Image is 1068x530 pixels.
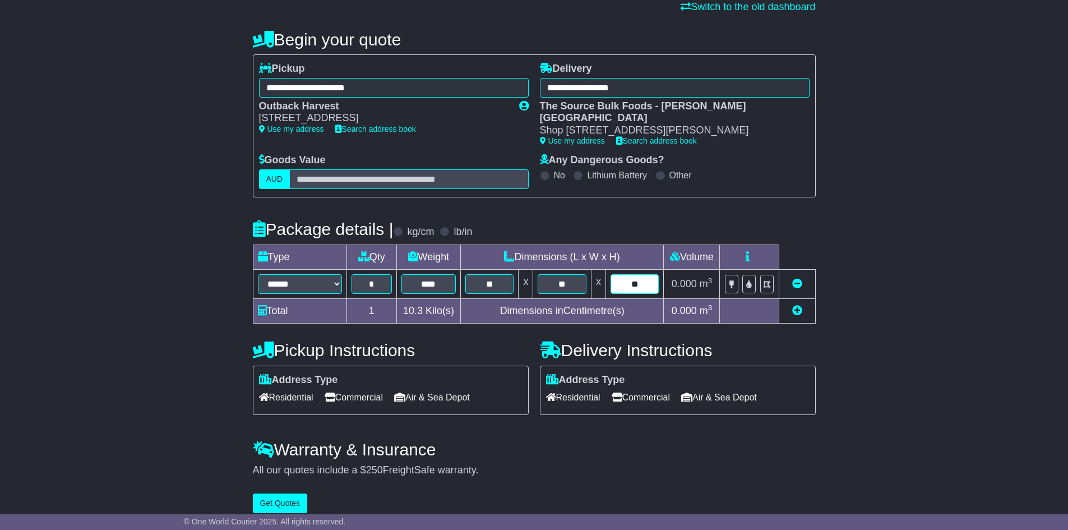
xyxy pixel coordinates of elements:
span: 250 [366,464,383,476]
td: x [519,269,533,298]
td: Dimensions in Centimetre(s) [460,298,664,323]
div: [STREET_ADDRESS] [259,112,508,125]
h4: Pickup Instructions [253,341,529,360]
span: Residential [546,389,600,406]
span: Commercial [612,389,670,406]
label: Other [669,170,692,181]
span: Air & Sea Depot [681,389,757,406]
a: Remove this item [792,278,802,289]
span: Air & Sea Depot [394,389,470,406]
span: 0.000 [672,278,697,289]
span: m [700,305,713,316]
h4: Begin your quote [253,30,816,49]
td: Type [253,245,346,269]
div: Outback Harvest [259,100,508,113]
h4: Delivery Instructions [540,341,816,360]
span: Commercial [325,389,383,406]
sup: 3 [708,303,713,312]
td: Total [253,298,346,323]
label: No [554,170,565,181]
span: Residential [259,389,313,406]
a: Use my address [259,125,324,133]
label: Any Dangerous Goods? [540,154,664,167]
td: x [591,269,605,298]
sup: 3 [708,276,713,285]
label: Pickup [259,63,305,75]
td: Kilo(s) [396,298,460,323]
label: AUD [259,169,290,189]
td: Qty [346,245,396,269]
td: Volume [664,245,720,269]
a: Use my address [540,136,605,145]
label: Goods Value [259,154,326,167]
h4: Package details | [253,220,394,238]
span: © One World Courier 2025. All rights reserved. [184,517,346,526]
td: 1 [346,298,396,323]
label: Address Type [546,374,625,386]
label: lb/in [454,226,472,238]
div: The Source Bulk Foods - [PERSON_NAME][GEOGRAPHIC_DATA] [540,100,798,125]
td: Dimensions (L x W x H) [460,245,664,269]
label: Delivery [540,63,592,75]
a: Add new item [792,305,802,316]
td: Weight [396,245,460,269]
div: Shop [STREET_ADDRESS][PERSON_NAME] [540,125,798,137]
label: Lithium Battery [587,170,647,181]
span: 0.000 [672,305,697,316]
a: Search address book [335,125,416,133]
label: Address Type [259,374,338,386]
button: Get Quotes [253,494,308,513]
div: All our quotes include a $ FreightSafe warranty. [253,464,816,477]
label: kg/cm [407,226,434,238]
span: 10.3 [403,305,423,316]
span: m [700,278,713,289]
a: Search address book [616,136,697,145]
a: Switch to the old dashboard [681,1,815,12]
h4: Warranty & Insurance [253,440,816,459]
